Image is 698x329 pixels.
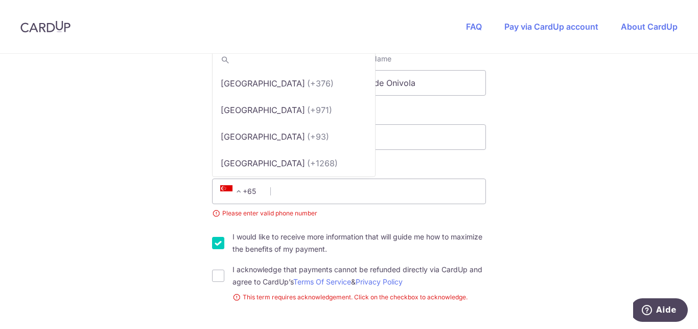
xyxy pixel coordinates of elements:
span: (+93) [307,130,329,143]
p: [GEOGRAPHIC_DATA] [221,77,305,90]
small: Please enter valid phone number [212,208,486,218]
a: About CardUp [621,21,678,32]
input: Last name [355,70,486,96]
a: FAQ [466,21,482,32]
label: I would like to receive more information that will guide me how to maximize the benefits of my pa... [232,231,486,255]
img: CardUp [20,20,71,33]
p: [GEOGRAPHIC_DATA] [221,104,305,116]
p: [GEOGRAPHIC_DATA] [221,157,305,169]
small: This term requires acknowledgement. Click on the checkbox to acknowledge. [232,292,486,302]
span: (+1268) [307,157,338,169]
span: +65 [217,185,263,198]
a: Pay via CardUp account [504,21,598,32]
a: Privacy Policy [356,277,403,286]
span: (+376) [307,77,334,90]
span: +65 [220,185,245,198]
span: (+971) [307,104,332,116]
iframe: Ouvre un widget dans lequel vous pouvez trouver plus d’informations [633,298,688,324]
a: Terms Of Service [293,277,351,286]
p: [GEOGRAPHIC_DATA] [221,130,305,143]
label: I acknowledge that payments cannot be refunded directly via CardUp and agree to CardUp’s & [232,264,486,288]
